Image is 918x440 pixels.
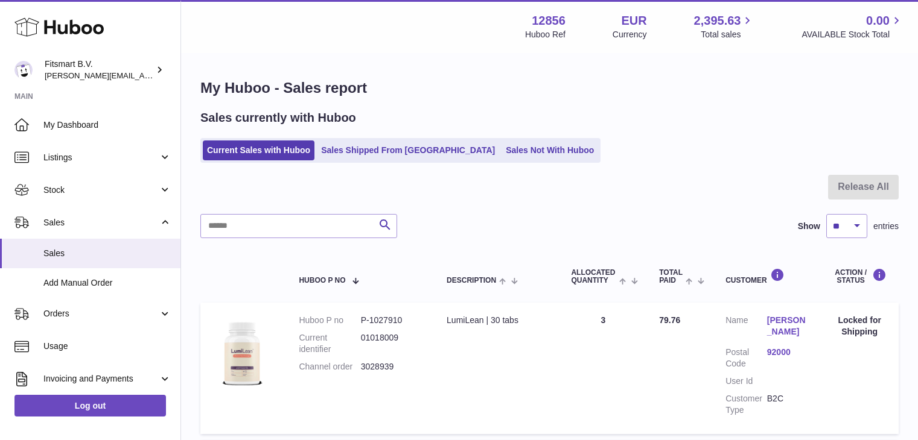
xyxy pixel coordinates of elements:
[873,221,899,232] span: entries
[447,277,496,284] span: Description
[43,373,159,385] span: Invoicing and Payments
[613,29,647,40] div: Currency
[200,78,899,98] h1: My Huboo - Sales report
[212,315,273,395] img: 1736787917.png
[866,13,890,29] span: 0.00
[299,361,360,372] dt: Channel order
[203,140,314,160] a: Current Sales with Huboo
[832,315,887,338] div: Locked for Shipping
[694,13,755,40] a: 2,395.63 Total sales
[43,217,159,228] span: Sales
[45,71,242,80] span: [PERSON_NAME][EMAIL_ADDRESS][DOMAIN_NAME]
[361,315,422,326] dd: P-1027910
[767,315,809,338] a: [PERSON_NAME]
[43,119,171,131] span: My Dashboard
[43,308,159,319] span: Orders
[559,303,647,433] td: 3
[14,61,33,79] img: jonathan@leaderoo.com
[43,277,171,289] span: Add Manual Order
[571,269,616,284] span: ALLOCATED Quantity
[45,58,153,81] div: Fitsmart B.V.
[317,140,499,160] a: Sales Shipped From [GEOGRAPHIC_DATA]
[299,315,360,326] dt: Huboo P no
[43,152,159,163] span: Listings
[361,332,422,355] dd: 01018009
[798,221,820,232] label: Show
[725,347,767,369] dt: Postal Code
[200,110,356,126] h2: Sales currently with Huboo
[43,341,171,352] span: Usage
[659,269,683,284] span: Total paid
[725,268,808,284] div: Customer
[725,393,767,416] dt: Customer Type
[43,184,159,196] span: Stock
[725,315,767,341] dt: Name
[43,248,171,259] span: Sales
[621,13,646,29] strong: EUR
[767,347,809,358] a: 92000
[447,315,547,326] div: LumiLean | 30 tabs
[802,29,904,40] span: AVAILABLE Stock Total
[694,13,741,29] span: 2,395.63
[525,29,566,40] div: Huboo Ref
[532,13,566,29] strong: 12856
[502,140,598,160] a: Sales Not With Huboo
[361,361,422,372] dd: 3028939
[299,277,345,284] span: Huboo P no
[802,13,904,40] a: 0.00 AVAILABLE Stock Total
[299,332,360,355] dt: Current identifier
[832,268,887,284] div: Action / Status
[659,315,680,325] span: 79.76
[14,395,166,416] a: Log out
[767,393,809,416] dd: B2C
[725,376,767,387] dt: User Id
[701,29,754,40] span: Total sales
